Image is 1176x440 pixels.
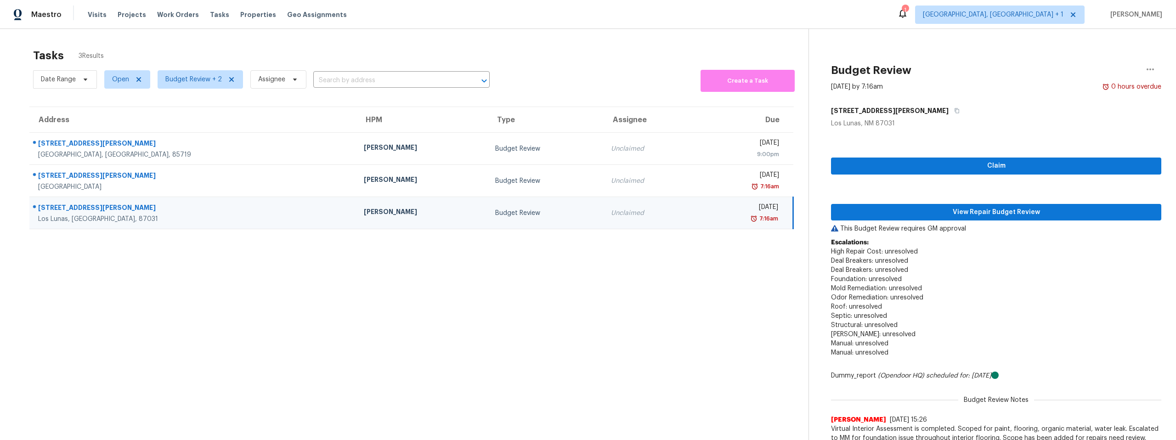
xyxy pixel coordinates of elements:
[29,107,356,133] th: Address
[488,107,603,133] th: Type
[831,285,922,292] span: Mold Remediation: unresolved
[831,331,916,338] span: [PERSON_NAME]: unresolved
[258,75,285,84] span: Assignee
[364,207,481,219] div: [PERSON_NAME]
[758,214,778,223] div: 7:16am
[831,224,1161,233] p: This Budget Review requires GM approval
[38,182,349,192] div: [GEOGRAPHIC_DATA]
[364,175,481,186] div: [PERSON_NAME]
[958,395,1034,405] span: Budget Review Notes
[118,10,146,19] span: Projects
[705,76,790,86] span: Create a Task
[495,209,596,218] div: Budget Review
[33,51,64,60] h2: Tasks
[831,82,883,91] div: [DATE] by 7:16am
[751,182,758,191] img: Overdue Alarm Icon
[949,102,961,119] button: Copy Address
[31,10,62,19] span: Maestro
[831,371,1161,380] div: Dummy_report
[831,294,923,301] span: Odor Remediation: unresolved
[1107,10,1162,19] span: [PERSON_NAME]
[703,150,779,159] div: 9:00pm
[495,176,596,186] div: Budget Review
[831,304,882,310] span: Roof: unresolved
[902,6,908,15] div: 1
[703,203,778,214] div: [DATE]
[1109,82,1161,91] div: 0 hours overdue
[287,10,347,19] span: Geo Assignments
[838,207,1154,218] span: View Repair Budget Review
[831,415,886,424] span: [PERSON_NAME]
[38,214,349,224] div: Los Lunas, [GEOGRAPHIC_DATA], 87031
[758,182,779,191] div: 7:16am
[831,106,949,115] h5: [STREET_ADDRESS][PERSON_NAME]
[364,143,481,154] div: [PERSON_NAME]
[831,119,1161,128] div: Los Lunas, NM 87031
[831,248,918,255] span: High Repair Cost: unresolved
[831,340,888,347] span: Manual: unresolved
[696,107,793,133] th: Due
[831,276,902,282] span: Foundation: unresolved
[611,144,689,153] div: Unclaimed
[703,138,779,150] div: [DATE]
[88,10,107,19] span: Visits
[38,139,349,150] div: [STREET_ADDRESS][PERSON_NAME]
[701,70,795,92] button: Create a Task
[831,66,911,75] h2: Budget Review
[240,10,276,19] span: Properties
[157,10,199,19] span: Work Orders
[831,204,1161,221] button: View Repair Budget Review
[1102,82,1109,91] img: Overdue Alarm Icon
[38,203,349,214] div: [STREET_ADDRESS][PERSON_NAME]
[831,239,869,246] b: Escalations:
[831,350,888,356] span: Manual: unresolved
[831,267,908,273] span: Deal Breakers: unresolved
[831,258,908,264] span: Deal Breakers: unresolved
[831,322,898,328] span: Structural: unresolved
[604,107,696,133] th: Assignee
[210,11,229,18] span: Tasks
[750,214,758,223] img: Overdue Alarm Icon
[926,372,991,379] i: scheduled for: [DATE]
[38,171,349,182] div: [STREET_ADDRESS][PERSON_NAME]
[165,75,222,84] span: Budget Review + 2
[831,313,887,319] span: Septic: unresolved
[38,150,349,159] div: [GEOGRAPHIC_DATA], [GEOGRAPHIC_DATA], 85719
[41,75,76,84] span: Date Range
[313,73,464,88] input: Search by address
[79,51,104,61] span: 3 Results
[112,75,129,84] span: Open
[890,417,927,423] span: [DATE] 15:26
[831,158,1161,175] button: Claim
[838,160,1154,172] span: Claim
[703,170,779,182] div: [DATE]
[878,372,924,379] i: (Opendoor HQ)
[923,10,1063,19] span: [GEOGRAPHIC_DATA], [GEOGRAPHIC_DATA] + 1
[611,209,689,218] div: Unclaimed
[356,107,488,133] th: HPM
[478,74,491,87] button: Open
[611,176,689,186] div: Unclaimed
[495,144,596,153] div: Budget Review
